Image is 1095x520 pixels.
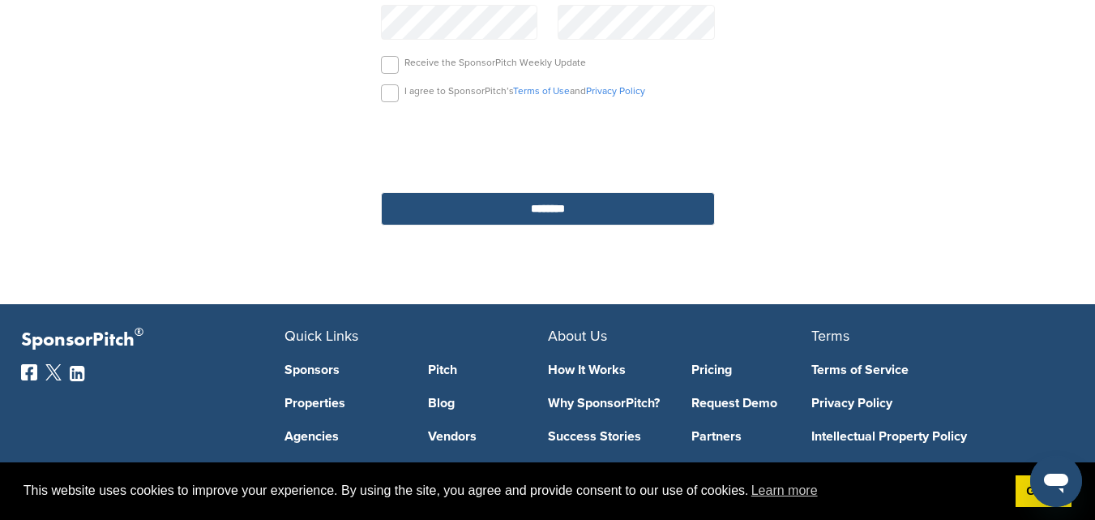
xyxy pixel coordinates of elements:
a: Properties [284,397,404,410]
span: ® [135,322,143,342]
a: Vendors [428,430,548,443]
a: Why SponsorPitch? [548,397,668,410]
a: Pricing [691,363,811,376]
a: How It Works [548,363,668,376]
p: SponsorPitch [21,329,284,352]
span: About Us [548,327,607,345]
a: dismiss cookie message [1016,475,1071,508]
a: Intellectual Property Policy [811,430,1050,443]
span: Terms [811,327,849,345]
p: I agree to SponsorPitch’s and [404,84,645,97]
span: Quick Links [284,327,358,345]
a: Blog [428,397,548,410]
a: Terms of Service [811,363,1050,376]
a: Privacy Policy [586,85,645,97]
a: learn more about cookies [749,479,820,503]
iframe: Button to launch messaging window [1030,455,1082,507]
a: Terms of Use [513,85,570,97]
a: Success Stories [548,430,668,443]
a: Agencies [284,430,404,443]
img: Facebook [21,364,37,380]
span: This website uses cookies to improve your experience. By using the site, you agree and provide co... [24,479,1003,503]
a: Pitch [428,363,548,376]
a: Partners [691,430,811,443]
a: Sponsors [284,363,404,376]
p: Receive the SponsorPitch Weekly Update [404,56,586,69]
a: Request Demo [691,397,811,410]
a: Privacy Policy [811,397,1050,410]
img: Twitter [45,364,62,380]
iframe: reCAPTCHA [456,121,640,169]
